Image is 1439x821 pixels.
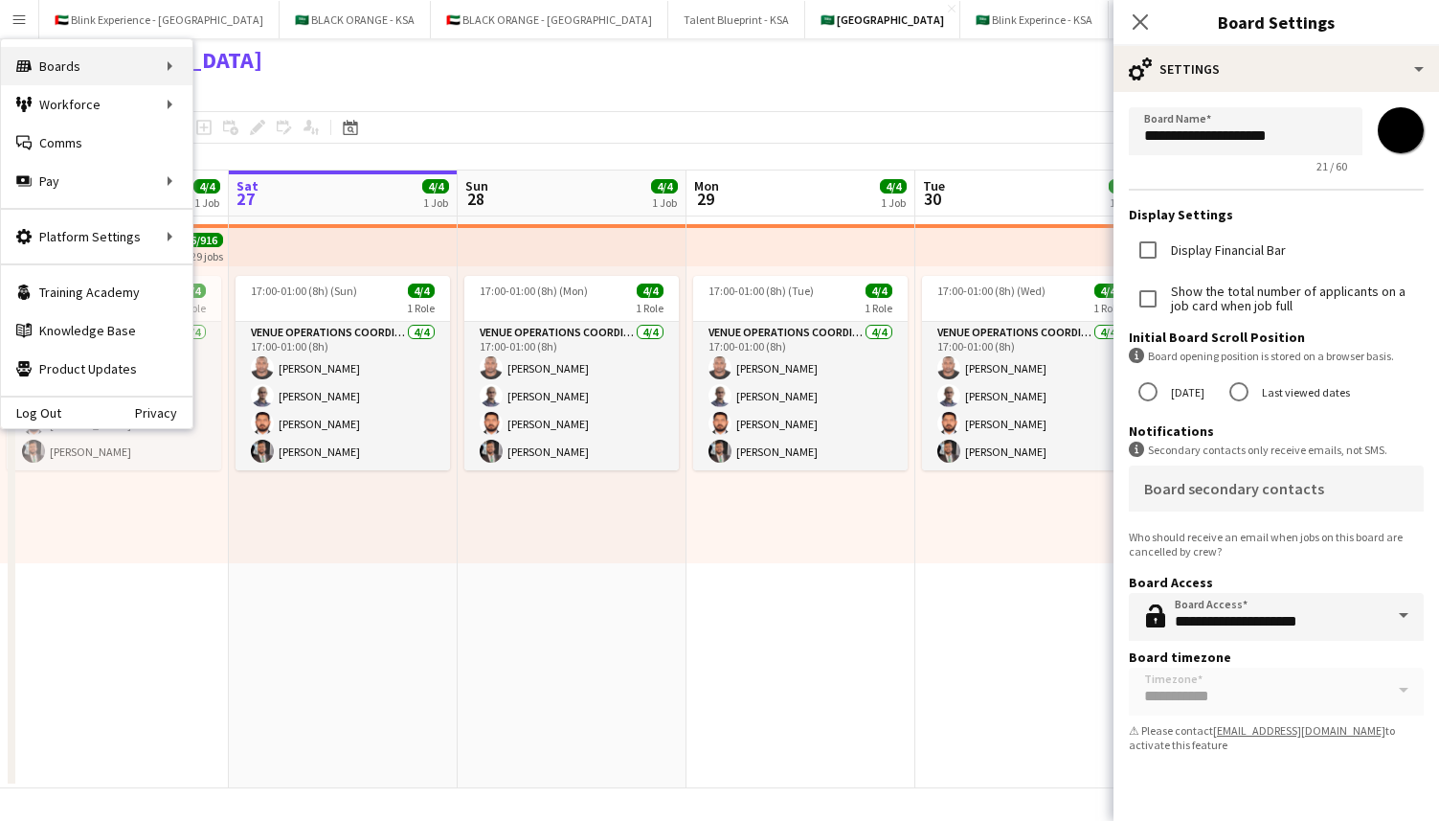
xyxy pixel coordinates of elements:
label: Show the total number of applicants on a job card when job full [1167,285,1424,313]
a: Privacy [135,405,192,421]
span: 4/4 [637,284,663,298]
app-card-role: VENUE OPERATIONS COORDINATOR4/417:00-01:00 (8h)[PERSON_NAME][PERSON_NAME][PERSON_NAME][PERSON_NAME] [236,322,450,470]
span: 4/4 [866,284,892,298]
span: 29 [691,188,719,210]
app-card-role: VENUE OPERATIONS COORDINATOR4/417:00-01:00 (8h)[PERSON_NAME][PERSON_NAME][PERSON_NAME][PERSON_NAME] [693,322,908,470]
span: Sun [465,177,488,194]
div: 1 Job [881,195,906,210]
button: 🇸🇦 Blink Experince - KSA [960,1,1109,38]
span: 30 [920,188,945,210]
app-card-role: VENUE OPERATIONS COORDINATOR4/417:00-01:00 (8h)[PERSON_NAME][PERSON_NAME][PERSON_NAME][PERSON_NAME] [464,322,679,470]
div: Pay [1,162,192,200]
div: Board opening position is stored on a browser basis. [1129,348,1424,364]
a: Product Updates [1,350,192,388]
app-job-card: 17:00-01:00 (8h) (Sun)4/41 RoleVENUE OPERATIONS COORDINATOR4/417:00-01:00 (8h)[PERSON_NAME][PERSO... [236,276,450,470]
span: 28 [462,188,488,210]
div: Boards [1,47,192,85]
span: 1 Role [636,301,663,315]
app-job-card: 17:00-01:00 (8h) (Tue)4/41 RoleVENUE OPERATIONS COORDINATOR4/417:00-01:00 (8h)[PERSON_NAME][PERSO... [693,276,908,470]
span: 4/4 [1109,179,1135,194]
h3: Board Settings [1113,10,1439,34]
button: 🇦🇪 BLACK ORANGE - [GEOGRAPHIC_DATA] [431,1,668,38]
div: 1 Job [423,195,448,210]
h3: Board Access [1129,574,1424,591]
mat-label: Board secondary contacts [1144,479,1324,498]
span: 4/4 [651,179,678,194]
span: Sat [236,177,259,194]
a: Comms [1,124,192,162]
button: 🇸🇦 [GEOGRAPHIC_DATA] [805,1,960,38]
label: [DATE] [1167,377,1204,407]
app-job-card: 17:00-01:00 (8h) (Mon)4/41 RoleVENUE OPERATIONS COORDINATOR4/417:00-01:00 (8h)[PERSON_NAME][PERSO... [464,276,679,470]
div: Workforce [1,85,192,124]
a: [EMAIL_ADDRESS][DOMAIN_NAME] [1213,723,1385,738]
span: 17:00-01:00 (8h) (Mon) [480,284,588,298]
span: 4/4 [1094,284,1121,298]
span: Mon [694,177,719,194]
button: 🇸🇦 BLACK ORANGE - KSA [280,1,431,38]
a: Log Out [1,405,61,421]
button: 🇦🇪 Blink Experience - [GEOGRAPHIC_DATA] [39,1,280,38]
div: Who should receive an email when jobs on this board are cancelled by crew? [1129,530,1424,559]
div: Platform Settings [1,217,192,256]
span: 1 Role [407,301,435,315]
span: 4/4 [422,179,449,194]
span: Tue [923,177,945,194]
div: Secondary contacts only receive emails, not SMS. [1129,442,1424,458]
div: 1 Job [652,195,677,210]
button: Talent Blueprint - KSA [668,1,805,38]
div: 1 Job [1110,195,1135,210]
label: Display Financial Bar [1167,243,1286,258]
label: Last viewed dates [1258,377,1350,407]
span: 4/4 [880,179,907,194]
a: Knowledge Base [1,311,192,350]
h3: Initial Board Scroll Position [1129,329,1424,346]
div: 1 Job [194,195,219,210]
span: 27 [234,188,259,210]
span: 17:00-01:00 (8h) (Sun) [251,284,357,298]
h3: Notifications [1129,422,1424,440]
span: 1 Role [865,301,892,315]
div: 229 jobs [185,247,223,263]
span: 916/916 [173,233,223,247]
button: 🇸🇦 SkyWave [1109,1,1201,38]
span: 1 Role [1093,301,1121,315]
span: 21 / 60 [1301,159,1362,173]
a: Training Academy [1,273,192,311]
div: Settings [1113,46,1439,92]
h3: Display Settings [1129,206,1424,223]
h3: Board timezone [1129,649,1424,666]
app-card-role: VENUE OPERATIONS COORDINATOR4/417:00-01:00 (8h)[PERSON_NAME][PERSON_NAME][PERSON_NAME][PERSON_NAME] [922,322,1136,470]
span: 4/4 [408,284,435,298]
span: 17:00-01:00 (8h) (Tue) [708,284,814,298]
span: 17:00-01:00 (8h) (Wed) [937,284,1046,298]
app-job-card: 17:00-01:00 (8h) (Wed)4/41 RoleVENUE OPERATIONS COORDINATOR4/417:00-01:00 (8h)[PERSON_NAME][PERSO... [922,276,1136,470]
span: 4/4 [193,179,220,194]
div: ⚠ Please contact to activate this feature [1129,723,1424,752]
